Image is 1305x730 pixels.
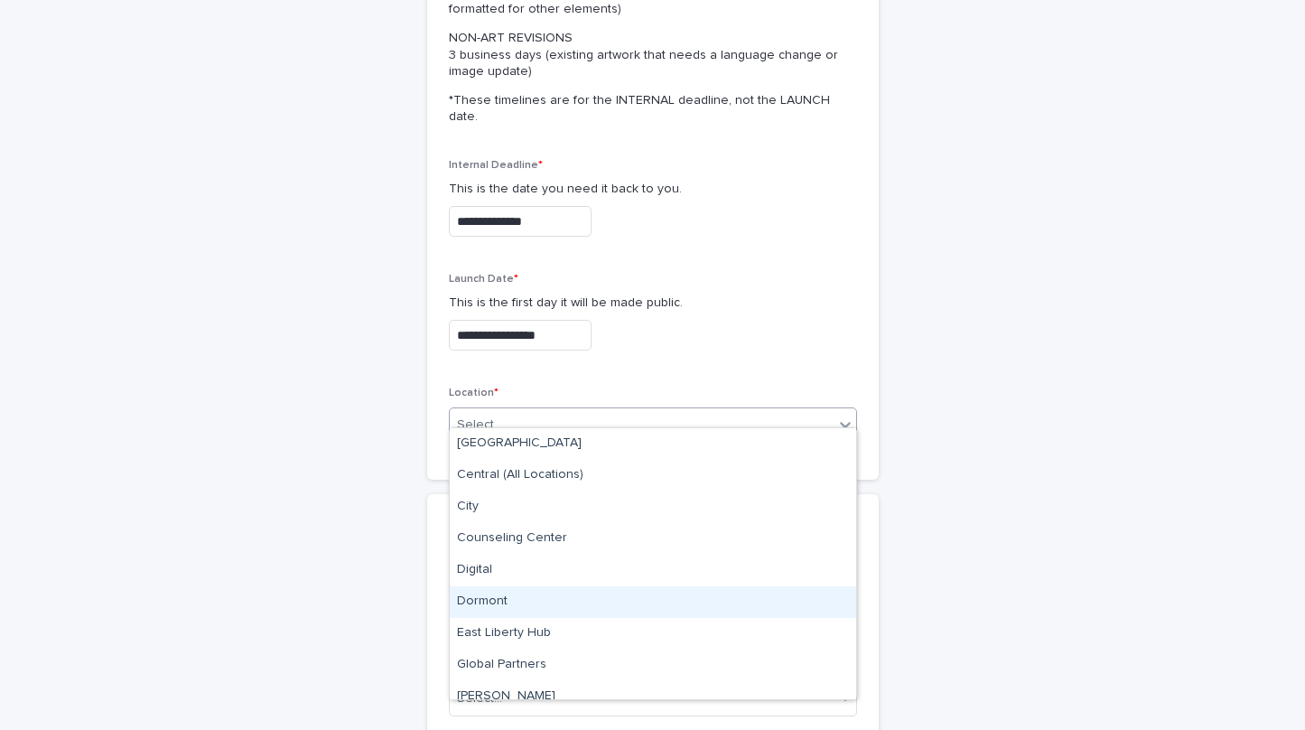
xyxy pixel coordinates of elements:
[449,180,857,199] p: This is the date you need it back to you.
[450,650,856,681] div: Global Partners
[449,30,850,80] p: NON-ART REVISIONS 3 business days (existing artwork that needs a language change or image update)
[449,274,518,285] span: Launch Date
[450,428,856,460] div: Beaver Valley
[450,523,856,555] div: Counseling Center
[450,586,856,618] div: Dormont
[457,416,502,435] div: Select...
[449,388,499,398] span: Location
[450,555,856,586] div: Digital
[450,491,856,523] div: City
[449,92,850,125] p: *These timelines are for the INTERNAL deadline, not the LAUNCH date.
[450,618,856,650] div: East Liberty Hub
[449,160,543,171] span: Internal Deadline
[450,460,856,491] div: Central (All Locations)
[449,294,857,313] p: This is the first day it will be made public.
[450,681,856,713] div: Robinson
